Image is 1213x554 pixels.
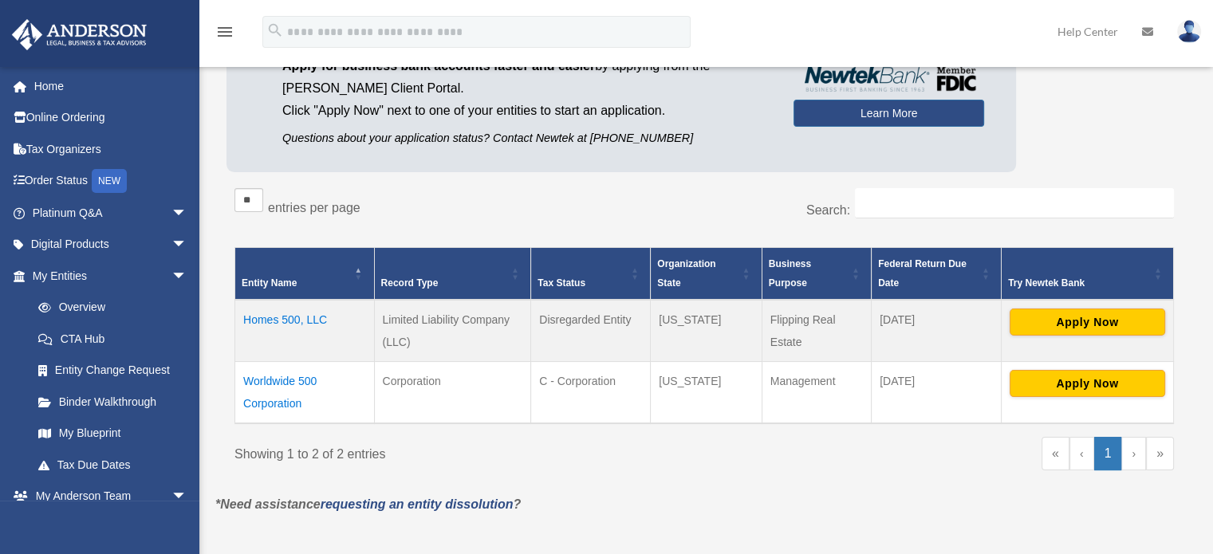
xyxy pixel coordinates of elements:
td: Homes 500, LLC [235,300,375,362]
a: Entity Change Request [22,355,203,387]
td: C - Corporation [531,361,651,423]
th: Entity Name: Activate to invert sorting [235,247,375,300]
button: Apply Now [1010,370,1165,397]
p: Click "Apply Now" next to one of your entities to start an application. [282,100,770,122]
a: Overview [22,292,195,324]
a: Tax Organizers [11,133,211,165]
a: Tax Due Dates [22,449,203,481]
a: Next [1121,437,1146,470]
td: Management [762,361,871,423]
div: Showing 1 to 2 of 2 entries [234,437,692,466]
th: Business Purpose: Activate to sort [762,247,871,300]
span: arrow_drop_down [171,260,203,293]
th: Try Newtek Bank : Activate to sort [1001,247,1173,300]
i: menu [215,22,234,41]
a: My Blueprint [22,418,203,450]
div: Try Newtek Bank [1008,273,1149,293]
span: Organization State [657,258,715,289]
th: Organization State: Activate to sort [651,247,762,300]
a: First [1042,437,1069,470]
th: Record Type: Activate to sort [374,247,531,300]
a: CTA Hub [22,323,203,355]
td: Disregarded Entity [531,300,651,362]
a: My Anderson Teamarrow_drop_down [11,481,211,513]
td: Worldwide 500 Corporation [235,361,375,423]
td: Flipping Real Estate [762,300,871,362]
p: by applying from the [PERSON_NAME] Client Portal. [282,55,770,100]
td: [US_STATE] [651,361,762,423]
img: Anderson Advisors Platinum Portal [7,19,152,50]
a: Last [1146,437,1174,470]
td: [DATE] [872,300,1002,362]
a: Previous [1069,437,1094,470]
a: requesting an entity dissolution [321,497,514,511]
img: User Pic [1177,20,1201,43]
span: arrow_drop_down [171,197,203,230]
div: NEW [92,169,127,193]
button: Apply Now [1010,308,1165,336]
label: Search: [806,203,850,217]
a: Platinum Q&Aarrow_drop_down [11,197,211,229]
span: Entity Name [242,277,297,289]
a: Online Ordering [11,102,211,134]
em: *Need assistance ? [215,497,521,511]
span: arrow_drop_down [171,229,203,261]
th: Tax Status: Activate to sort [531,247,651,300]
a: Digital Productsarrow_drop_down [11,229,211,261]
span: Federal Return Due Date [878,258,967,289]
a: Home [11,70,211,102]
a: Binder Walkthrough [22,386,203,418]
i: search [266,22,284,39]
img: NewtekBankLogoSM.png [801,66,976,92]
a: 1 [1094,437,1122,470]
td: Corporation [374,361,531,423]
th: Federal Return Due Date: Activate to sort [872,247,1002,300]
a: menu [215,28,234,41]
span: Tax Status [538,277,585,289]
td: [US_STATE] [651,300,762,362]
td: [DATE] [872,361,1002,423]
span: Business Purpose [769,258,811,289]
a: My Entitiesarrow_drop_down [11,260,203,292]
p: Questions about your application status? Contact Newtek at [PHONE_NUMBER] [282,128,770,148]
td: Limited Liability Company (LLC) [374,300,531,362]
a: Order StatusNEW [11,165,211,198]
a: Learn More [794,100,984,127]
label: entries per page [268,201,360,214]
span: Record Type [381,277,439,289]
span: arrow_drop_down [171,481,203,513]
